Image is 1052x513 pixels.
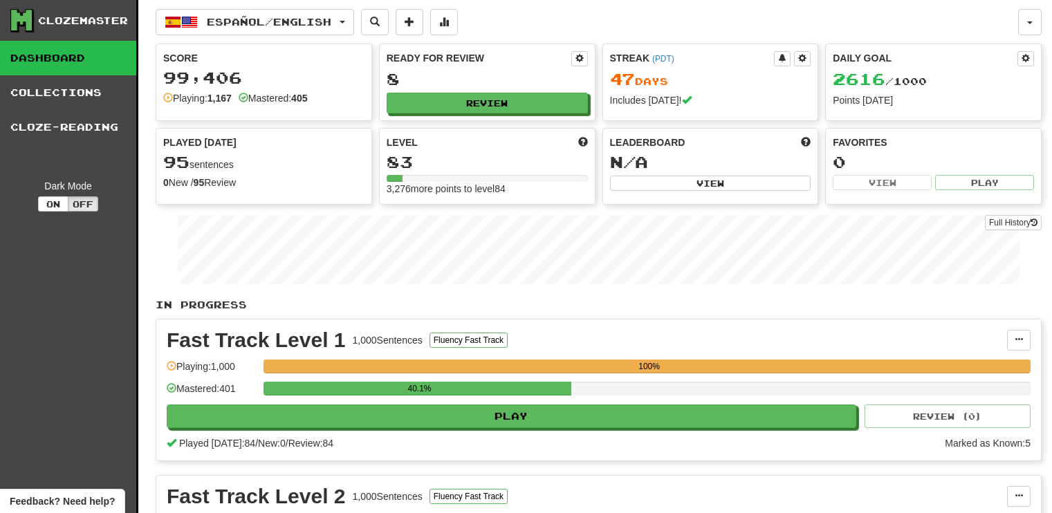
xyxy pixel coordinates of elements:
button: Play [935,175,1034,190]
div: 1,000 Sentences [353,333,423,347]
div: Includes [DATE]! [610,93,811,107]
span: N/A [610,152,648,171]
div: sentences [163,153,364,171]
a: (PDT) [652,54,674,64]
button: View [833,175,932,190]
button: Fluency Fast Track [430,333,508,348]
span: Played [DATE]: 84 [179,438,255,449]
button: Review (0) [865,404,1031,428]
span: Open feedback widget [10,494,115,508]
div: Playing: [163,91,232,105]
div: 8 [387,71,588,88]
div: Favorites [833,136,1034,149]
div: 100% [268,360,1031,373]
div: Mastered: 401 [167,382,257,404]
p: In Progress [156,298,1042,312]
button: Fluency Fast Track [430,489,508,504]
span: Score more points to level up [578,136,588,149]
div: 1,000 Sentences [353,489,423,503]
div: Fast Track Level 1 [167,330,346,351]
span: Review: 84 [288,438,333,449]
div: New / Review [163,176,364,189]
button: On [38,196,68,212]
a: Full History [985,215,1042,230]
span: / 1000 [833,75,927,87]
div: Playing: 1,000 [167,360,257,382]
span: Level [387,136,418,149]
div: Day s [610,71,811,88]
span: This week in points, UTC [801,136,811,149]
button: Español/English [156,9,354,35]
div: Points [DATE] [833,93,1034,107]
button: View [610,176,811,191]
button: Add sentence to collection [396,9,423,35]
div: 3,276 more points to level 84 [387,182,588,196]
button: Review [387,93,588,113]
div: Score [163,51,364,65]
span: New: 0 [258,438,286,449]
div: Mastered: [239,91,308,105]
div: Streak [610,51,775,65]
div: Ready for Review [387,51,571,65]
div: Fast Track Level 2 [167,486,346,507]
div: 0 [833,153,1034,171]
div: 83 [387,153,588,171]
span: / [286,438,288,449]
div: Clozemaster [38,14,128,28]
div: Daily Goal [833,51,1017,66]
button: Play [167,404,856,428]
div: 40.1% [268,382,571,395]
span: Leaderboard [610,136,685,149]
span: / [255,438,258,449]
span: 47 [610,69,635,88]
div: 99,406 [163,69,364,86]
span: Played [DATE] [163,136,237,149]
strong: 405 [291,93,307,104]
strong: 1,167 [207,93,232,104]
span: Español / English [207,16,331,28]
button: Off [68,196,98,212]
div: Marked as Known: 5 [945,436,1031,450]
div: Dark Mode [10,179,126,193]
strong: 0 [163,177,169,188]
span: 95 [163,152,190,171]
button: Search sentences [361,9,389,35]
span: 2616 [833,69,885,88]
button: More stats [430,9,458,35]
strong: 95 [194,177,205,188]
